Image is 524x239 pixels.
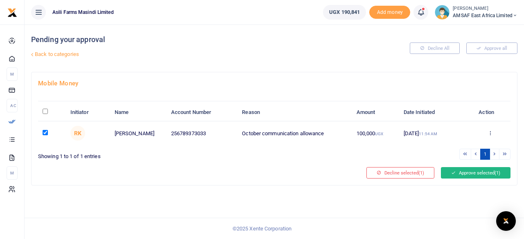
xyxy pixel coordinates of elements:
[435,5,517,20] a: profile-user [PERSON_NAME] AMSAF East Africa Limited
[167,121,238,145] td: 256789373033
[352,121,399,145] td: 100,000
[453,12,517,19] span: AMSAF East Africa Limited
[369,9,410,15] a: Add money
[31,35,353,44] h4: Pending your approval
[7,166,18,180] li: M
[7,99,18,112] li: Ac
[7,67,18,81] li: M
[38,104,66,121] th: : activate to sort column descending
[470,104,510,121] th: Action: activate to sort column ascending
[329,8,360,16] span: UGX 190,841
[38,148,271,161] div: Showing 1 to 1 of 1 entries
[7,8,17,18] img: logo-small
[369,6,410,19] li: Toup your wallet
[419,132,437,136] small: 11:54 AM
[66,104,110,121] th: Initiator: activate to sort column ascending
[29,47,353,61] a: Back to categories
[435,5,449,20] img: profile-user
[453,5,517,12] small: [PERSON_NAME]
[441,167,510,179] button: Approve selected(1)
[7,9,17,15] a: logo-small logo-large logo-large
[418,170,424,176] span: (1)
[237,121,352,145] td: October communication allowance
[110,121,166,145] td: [PERSON_NAME]
[369,6,410,19] span: Add money
[375,132,383,136] small: UGX
[237,104,352,121] th: Reason: activate to sort column ascending
[70,126,85,141] span: Rita Karungi
[495,170,500,176] span: (1)
[399,104,470,121] th: Date Initiated: activate to sort column ascending
[480,149,490,160] a: 1
[38,79,510,88] h4: Mobile Money
[399,121,470,145] td: [DATE]
[49,9,117,16] span: Asili Farms Masindi Limited
[320,5,369,20] li: Wallet ballance
[496,211,516,231] div: Open Intercom Messenger
[352,104,399,121] th: Amount: activate to sort column ascending
[323,5,366,20] a: UGX 190,841
[366,167,434,179] button: Decline selected(1)
[110,104,166,121] th: Name: activate to sort column ascending
[167,104,238,121] th: Account Number: activate to sort column ascending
